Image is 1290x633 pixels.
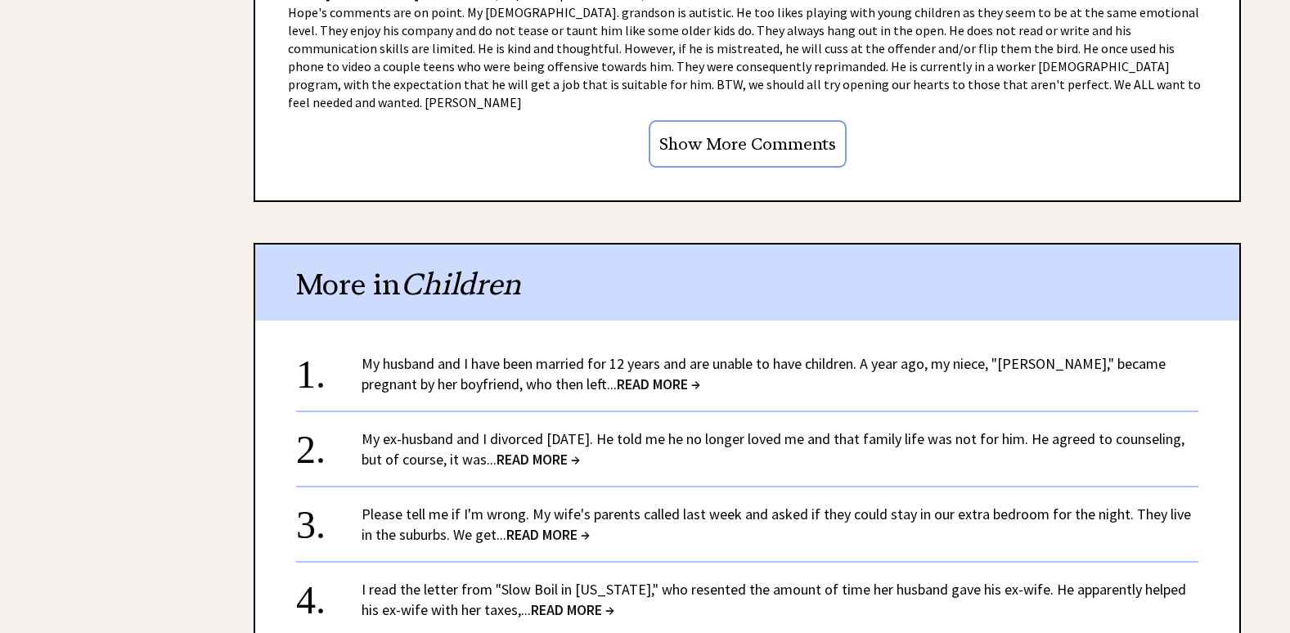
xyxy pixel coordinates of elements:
div: 3. [296,504,362,534]
a: Please tell me if I'm wrong. My wife's parents called last week and asked if they could stay in o... [362,505,1191,544]
span: Children [401,266,521,303]
div: 4. [296,579,362,609]
span: READ MORE → [506,525,590,544]
span: READ MORE → [531,600,614,619]
span: READ MORE → [617,375,700,393]
a: My husband and I have been married for 12 years and are unable to have children. A year ago, my n... [362,354,1166,393]
input: Show More Comments [649,120,847,168]
span: READ MORE → [497,450,580,469]
a: My ex-husband and I divorced [DATE]. He told me he no longer loved me and that family life was no... [362,429,1184,469]
div: More in [255,245,1239,321]
span: Hope's comments are on point. My [DEMOGRAPHIC_DATA]. grandson is autistic. He too likes playing w... [288,4,1201,110]
div: 1. [296,353,362,384]
a: I read the letter from "Slow Boil in [US_STATE]," who resented the amount of time her husband gav... [362,580,1186,619]
div: 2. [296,429,362,459]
